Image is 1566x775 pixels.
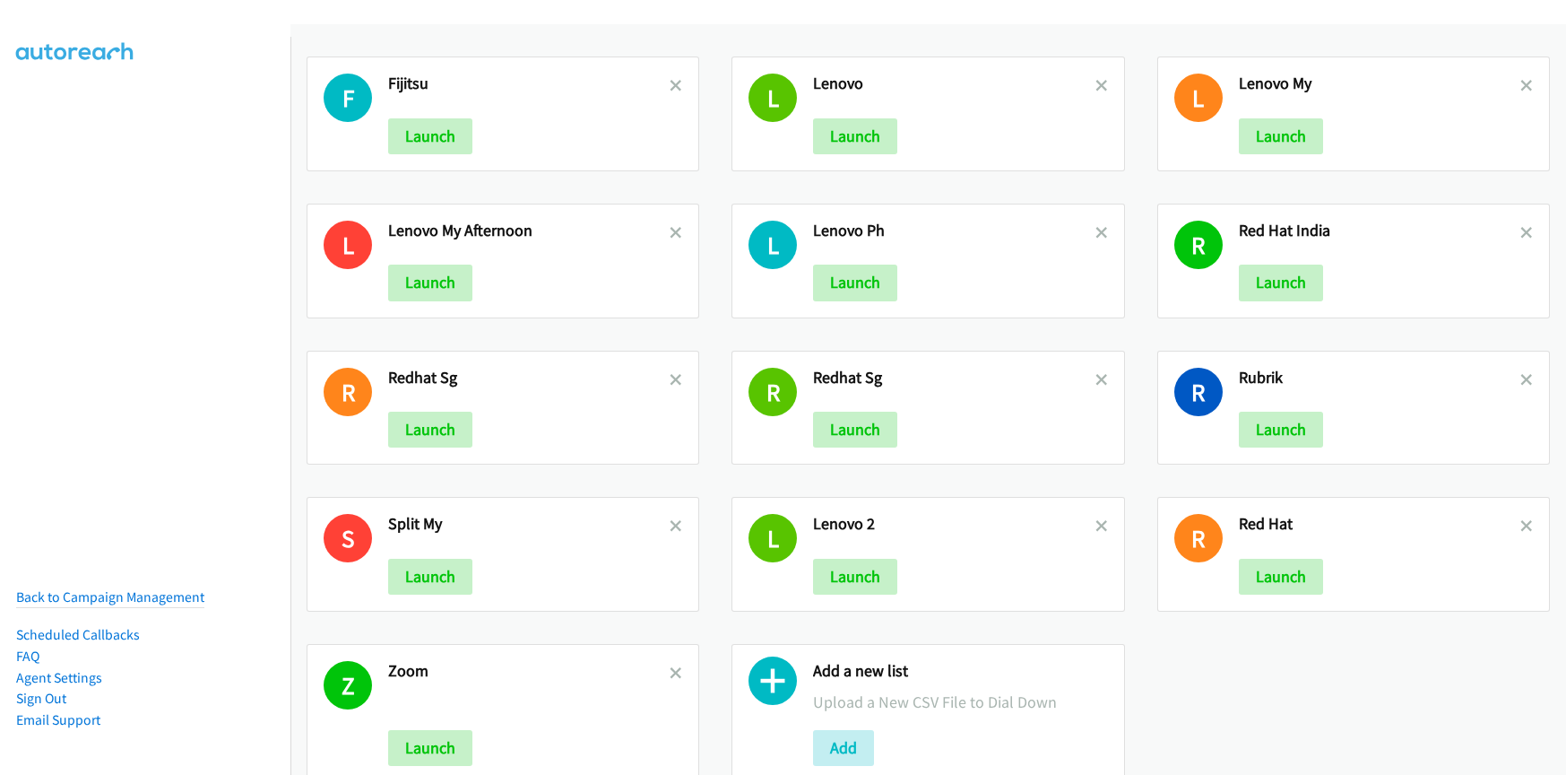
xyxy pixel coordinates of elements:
[813,559,897,595] button: Launch
[1174,514,1223,562] h1: R
[388,265,472,300] button: Launch
[388,118,472,154] button: Launch
[748,221,797,269] h1: L
[1239,221,1520,241] h2: Red Hat India
[1239,265,1323,300] button: Launch
[388,514,670,535] h2: Split My
[1239,74,1520,94] h2: Lenovo My
[813,118,897,154] button: Launch
[813,412,897,448] button: Launch
[16,690,66,707] a: Sign Out
[813,221,1094,241] h2: Lenovo Ph
[16,648,39,665] a: FAQ
[1239,514,1520,535] h2: Red Hat
[388,221,670,241] h2: Lenovo My Afternoon
[813,265,897,300] button: Launch
[1174,368,1223,416] h1: R
[16,626,140,643] a: Scheduled Callbacks
[1174,74,1223,122] h1: L
[16,588,204,605] a: Back to Campaign Management
[324,514,372,562] h1: S
[1239,412,1323,448] button: Launch
[1239,368,1520,388] h2: Rubrik
[388,368,670,388] h2: Redhat Sg
[324,221,372,269] h1: L
[748,368,797,416] h1: R
[388,412,472,448] button: Launch
[324,74,372,122] h1: F
[813,74,1094,94] h2: Lenovo
[1239,559,1323,595] button: Launch
[16,669,102,686] a: Agent Settings
[388,559,472,595] button: Launch
[813,730,874,766] button: Add
[16,711,100,728] a: Email Support
[324,368,372,416] h1: R
[748,74,797,122] h1: L
[388,661,670,682] h2: Zoom
[813,661,1107,682] h2: Add a new list
[324,661,372,710] h1: Z
[748,514,797,562] h1: L
[813,690,1107,714] p: Upload a New CSV File to Dial Down
[388,730,472,766] button: Launch
[813,514,1094,535] h2: Lenovo 2
[1239,118,1323,154] button: Launch
[388,74,670,94] h2: Fijitsu
[813,368,1094,388] h2: Redhat Sg
[1174,221,1223,269] h1: R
